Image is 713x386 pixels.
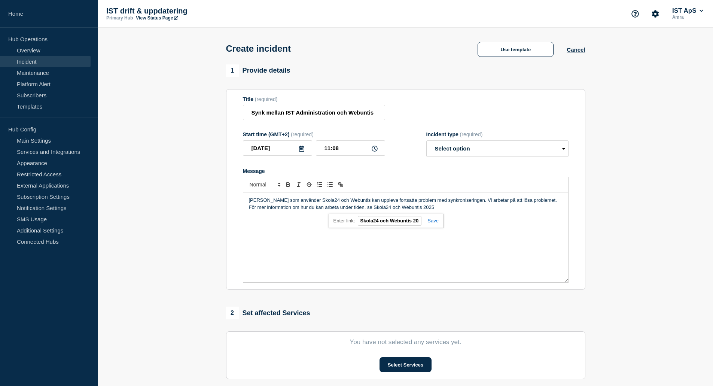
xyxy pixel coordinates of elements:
[671,15,705,20] p: Amra
[243,131,385,137] div: Start time (GMT+2)
[226,64,239,77] span: 1
[380,357,432,372] button: Select Services
[226,307,310,319] div: Set affected Services
[226,64,290,77] div: Provide details
[226,43,291,54] h1: Create incident
[316,140,385,156] input: HH:MM
[671,7,705,15] button: IST ApS
[291,131,314,137] span: (required)
[314,180,325,189] button: Toggle ordered list
[249,197,563,211] p: [PERSON_NAME] som använder Skola24 och Webuntis kan uppleva fortsatta problem med synkroniseringe...
[243,105,385,120] input: Title
[567,46,585,53] button: Cancel
[335,180,346,189] button: Toggle link
[426,140,569,157] select: Incident type
[426,131,569,137] div: Incident type
[627,6,643,22] button: Support
[106,15,133,21] p: Primary Hub
[136,15,177,21] a: View Status Page
[243,140,312,156] input: YYYY-MM-DD
[325,180,335,189] button: Toggle bulleted list
[246,180,283,189] span: Font size
[226,307,239,319] span: 2
[460,131,483,137] span: (required)
[243,192,568,282] div: Message
[648,6,663,22] button: Account settings
[243,96,385,102] div: Title
[106,7,256,15] p: IST drift & uppdatering
[283,180,293,189] button: Toggle bold text
[255,96,278,102] span: (required)
[293,180,304,189] button: Toggle italic text
[358,216,421,226] input: https://quilljs.com
[243,168,569,174] div: Message
[243,338,569,346] p: You have not selected any services yet.
[304,180,314,189] button: Toggle strikethrough text
[478,42,554,57] button: Use template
